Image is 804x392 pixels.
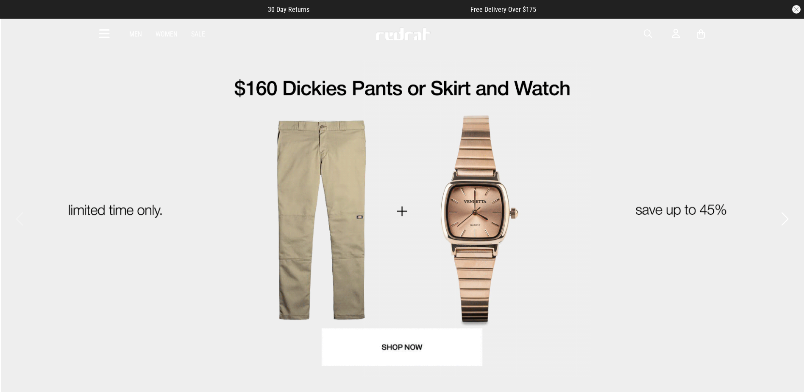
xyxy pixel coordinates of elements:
[326,5,453,14] iframe: Customer reviews powered by Trustpilot
[470,6,536,14] span: Free Delivery Over $175
[268,6,309,14] span: 30 Day Returns
[14,210,25,228] button: Previous slide
[129,30,142,38] a: Men
[156,30,178,38] a: Women
[375,28,431,40] img: Redrat logo
[191,30,205,38] a: Sale
[779,210,790,228] button: Next slide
